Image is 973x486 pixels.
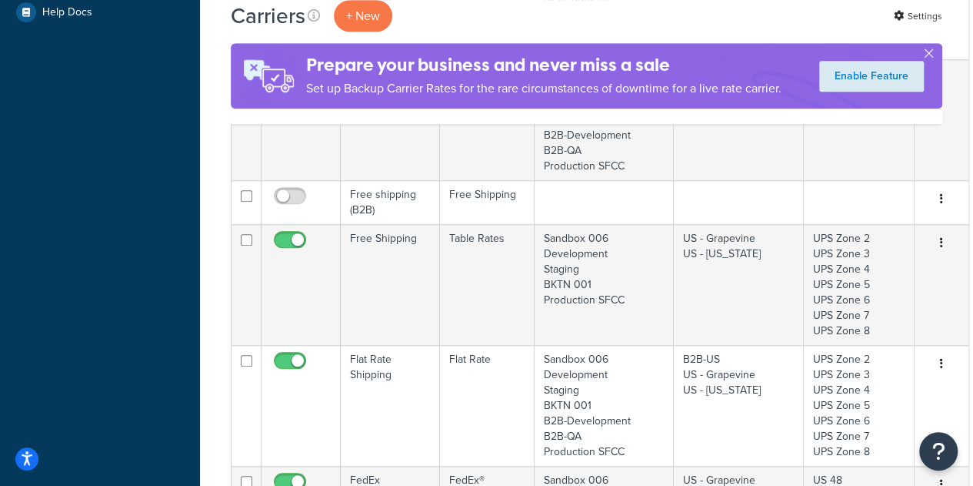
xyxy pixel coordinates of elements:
[306,78,781,99] p: Set up Backup Carrier Rates for the rare circumstances of downtime for a live rate carrier.
[231,1,305,31] h1: Carriers
[535,224,674,345] td: Sandbox 006 Development Staging BKTN 001 Production SFCC
[804,345,915,466] td: UPS Zone 2 UPS Zone 3 UPS Zone 4 UPS Zone 5 UPS Zone 6 UPS Zone 7 UPS Zone 8
[231,43,306,109] img: ad-rules-rateshop-fe6ec290ccb7230408bd80ed9643f0289d75e0ffd9eb532fc0e269fcd187b520.png
[341,180,440,224] td: Free shipping (B2B)
[341,345,440,466] td: Flat Rate Shipping
[306,52,781,78] h4: Prepare your business and never miss a sale
[42,6,92,19] span: Help Docs
[919,432,958,471] button: Open Resource Center
[674,224,804,345] td: US - Grapevine US - [US_STATE]
[440,224,535,345] td: Table Rates
[440,345,535,466] td: Flat Rate
[819,61,924,92] a: Enable Feature
[341,224,440,345] td: Free Shipping
[674,345,804,466] td: B2B-US US - Grapevine US - [US_STATE]
[440,180,535,224] td: Free Shipping
[804,224,915,345] td: UPS Zone 2 UPS Zone 3 UPS Zone 4 UPS Zone 5 UPS Zone 6 UPS Zone 7 UPS Zone 8
[894,5,942,27] a: Settings
[535,345,674,466] td: Sandbox 006 Development Staging BKTN 001 B2B-Development B2B-QA Production SFCC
